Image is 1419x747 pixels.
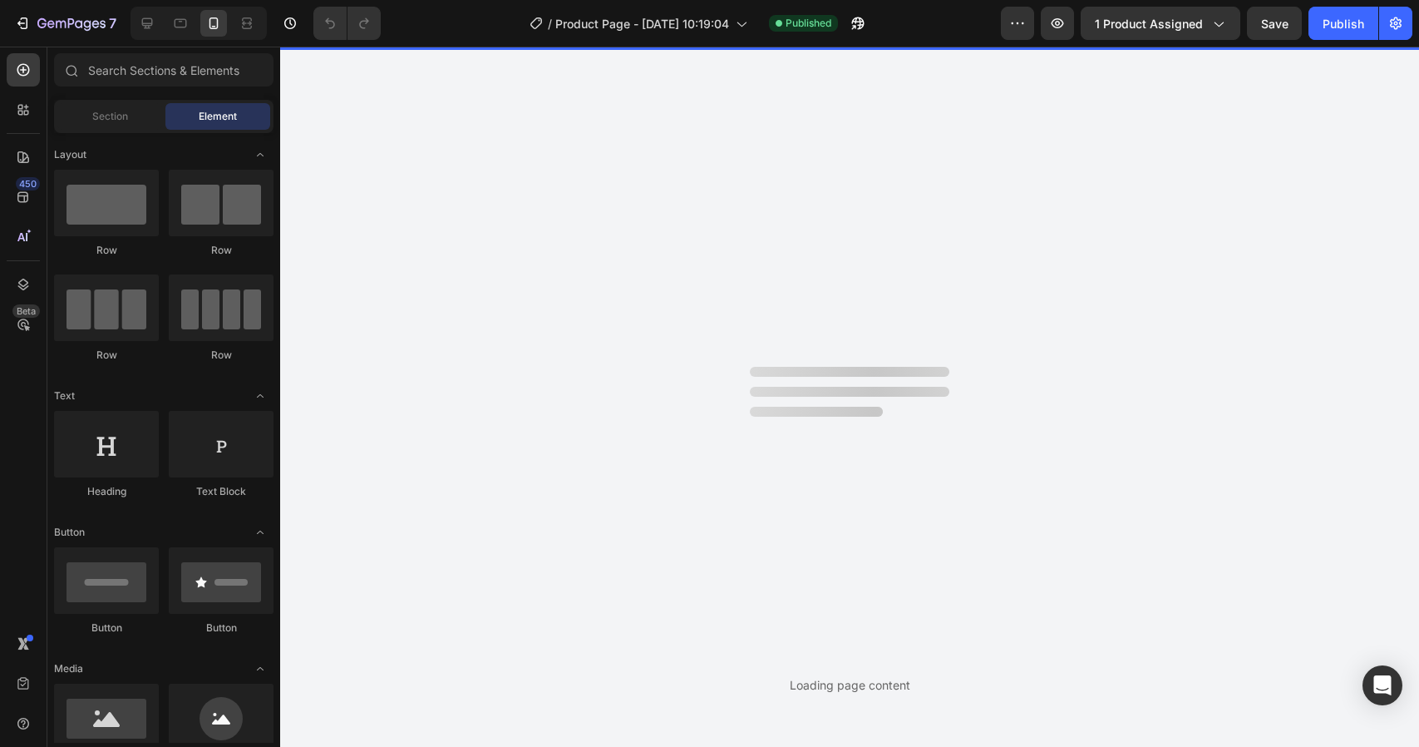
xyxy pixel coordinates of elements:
div: Row [169,348,273,363]
button: Publish [1308,7,1378,40]
span: Text [54,388,75,403]
div: Loading page content [790,676,910,694]
div: Publish [1323,15,1364,32]
button: Save [1247,7,1302,40]
button: 1 product assigned [1081,7,1240,40]
span: Toggle open [247,655,273,682]
span: Save [1261,17,1288,31]
p: 7 [109,13,116,33]
div: Open Intercom Messenger [1362,665,1402,705]
div: Row [54,243,159,258]
span: Layout [54,147,86,162]
span: Toggle open [247,141,273,168]
div: Beta [12,304,40,318]
span: Media [54,661,83,676]
button: 7 [7,7,124,40]
div: Row [169,243,273,258]
div: 450 [16,177,40,190]
div: Text Block [169,484,273,499]
span: Toggle open [247,519,273,546]
div: Row [54,348,159,363]
span: Section [92,109,128,124]
span: Product Page - [DATE] 10:19:04 [555,15,729,32]
div: Undo/Redo [313,7,381,40]
span: Element [199,109,237,124]
div: Button [169,621,273,636]
span: / [548,15,552,32]
div: Button [54,621,159,636]
div: Heading [54,484,159,499]
span: 1 product assigned [1095,15,1203,32]
input: Search Sections & Elements [54,53,273,87]
span: Toggle open [247,383,273,409]
span: Published [786,16,831,31]
span: Button [54,525,85,540]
